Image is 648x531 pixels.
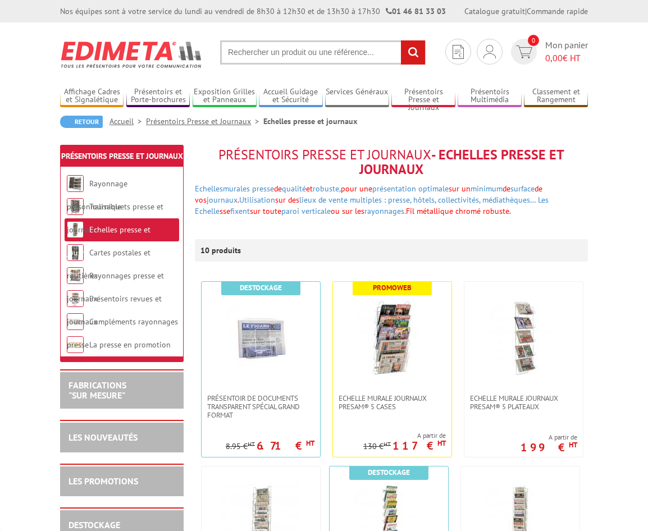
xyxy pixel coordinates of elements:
a: paroi verticale [281,206,331,216]
a: Classement et Rangement [524,87,587,106]
a: surface [510,184,535,194]
a: Compléments rayonnages presse [67,317,178,350]
a: journaux [207,195,238,205]
sup: HT [437,438,446,448]
a: Présentoirs Presse et Journaux [146,116,263,126]
a: hôtels, [413,195,436,205]
a: Commande rapide [527,6,588,16]
span: € HT [545,52,588,65]
img: Rayonnage personnalisable [67,175,84,192]
a: Echelles [195,184,223,194]
a: PRÉSENTOIR DE DOCUMENTS TRANSPARENT SPÉCIAL GRAND FORMAT [202,394,320,419]
img: PRÉSENTOIR DE DOCUMENTS TRANSPARENT SPÉCIAL GRAND FORMAT [222,299,300,377]
img: devis rapide [516,45,532,58]
span: Echelle murale journaux Presam® 5 cases [339,394,446,411]
p: 130 € [363,442,391,451]
span: se sur toute ou sur les Fil métallique chromé robuste. [223,206,511,216]
span: s [220,206,223,216]
a: Rayonnages presse et journaux [67,271,164,304]
a: médiathèques… [482,195,536,205]
a: Cartes postales et routières [67,248,150,281]
a: collectivités, [438,195,480,205]
a: Echelle murale journaux Presam® 5 cases [333,394,451,411]
strong: 01 46 81 33 03 [386,6,446,16]
a: Catalogue gratuit [464,6,525,16]
span: Présentoirs Presse et Journaux [218,146,431,163]
a: rayonnages. [364,206,406,216]
span: 0,00 [545,52,563,63]
a: Retour [60,116,103,128]
a: qualité [282,184,306,194]
p: 199 € [521,444,577,451]
a: Les Echelle [195,195,549,216]
img: Echelle murale journaux Presam® 5 plateaux [485,299,563,377]
sup: HT [384,440,391,448]
a: Services Généraux [325,87,389,106]
p: 6.71 € [257,442,314,449]
a: Accueil [109,116,146,126]
span: PRÉSENTOIR DE DOCUMENTS TRANSPARENT SPÉCIAL GRAND FORMAT [207,394,314,419]
span: Echelle murale journaux Presam® 5 plateaux [470,394,577,411]
a: minimum [471,184,503,194]
span: 0 [528,35,539,46]
b: Destockage [368,468,410,477]
a: Rayonnage personnalisable [67,178,127,212]
a: DESTOCKAGE [69,519,120,530]
a: Présentoirs et Porte-brochures [126,87,190,106]
h1: - Echelles presse et journaux [195,148,588,177]
a: presse [252,184,274,194]
p: 117 € [393,442,446,449]
a: LES NOUVEAUTÉS [69,432,138,443]
div: | [464,6,588,17]
sup: HT [248,440,255,448]
sup: HT [569,440,577,450]
img: devis rapide [453,45,464,59]
a: La presse en promotion [89,340,171,350]
a: Exposition Grilles et Panneaux [193,87,256,106]
a: robuste, [313,184,341,194]
a: fixent [230,206,250,216]
a: Affichage Cadres et Signalétique [60,87,124,106]
li: Echelles presse et journaux [263,116,357,127]
span: A partir de [521,433,577,442]
a: FABRICATIONS"Sur Mesure" [69,379,126,401]
img: devis rapide [483,45,496,58]
span: Mon panier [545,39,588,65]
p: 10 produits [200,239,243,262]
a: optimale [418,184,449,194]
a: presse, [388,195,411,205]
a: Présentoirs Presse et Journaux [391,87,455,106]
img: Edimeta [60,34,203,75]
a: présentation [372,184,416,194]
a: Présentoirs Presse et Journaux [61,151,183,161]
a: devis rapide 0 Mon panier 0,00€ HT [508,39,588,65]
b: Destockage [240,283,282,292]
a: LES PROMOTIONS [69,475,138,487]
a: Présentoirs Multimédia [458,87,521,106]
a: Echelle murale journaux Presam® 5 plateaux [464,394,583,411]
a: Echelles presse et journaux [67,225,150,258]
img: Echelle murale journaux Presam® 5 cases [353,299,432,377]
a: murales [223,184,250,194]
sup: HT [306,438,314,448]
input: Rechercher un produit ou une référence... [220,40,426,65]
a: Tourniquets presse et journaux [67,202,163,235]
div: Nos équipes sont à votre service du lundi au vendredi de 8h30 à 12h30 et de 13h30 à 17h30 [60,6,446,17]
span: de et pour une sur un de de vos . sur des [195,184,542,205]
a: lieux de vente multiples : [299,195,386,205]
input: rechercher [401,40,425,65]
p: 8.95 € [226,442,255,451]
a: Utilisation [239,195,275,205]
b: Promoweb [373,283,412,292]
a: Accueil Guidage et Sécurité [259,87,322,106]
span: A partir de [363,431,446,440]
a: Présentoirs revues et journaux [67,294,162,327]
